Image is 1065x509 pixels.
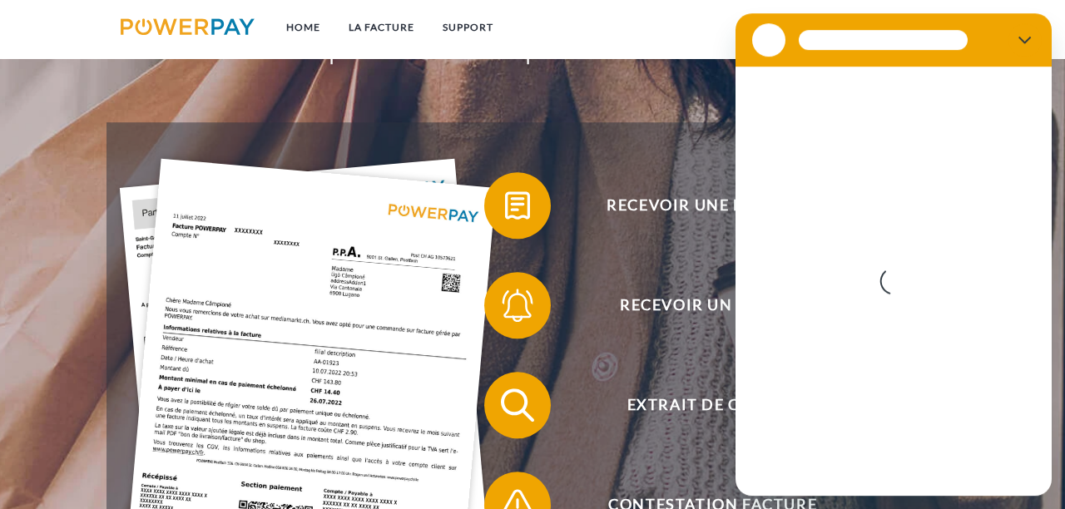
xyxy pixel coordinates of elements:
[736,13,1052,496] iframe: Fenêtre de messagerie
[509,172,917,239] span: Recevoir une facture ?
[484,172,917,239] button: Recevoir une facture ?
[509,272,917,339] span: Recevoir un rappel?
[497,284,538,326] img: qb_bell.svg
[484,272,917,339] button: Recevoir un rappel?
[334,12,428,42] a: LA FACTURE
[509,372,917,438] span: Extrait de compte
[497,384,538,426] img: qb_search.svg
[484,372,917,438] button: Extrait de compte
[866,12,910,42] a: CG
[121,18,255,35] img: logo-powerpay.svg
[272,12,334,42] a: Home
[428,12,508,42] a: Support
[497,185,538,226] img: qb_bill.svg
